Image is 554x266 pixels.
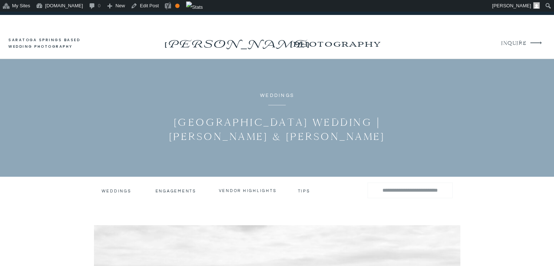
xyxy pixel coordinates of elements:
a: engagements [156,188,198,193]
a: INQUIRE [501,39,526,48]
h1: [GEOGRAPHIC_DATA] Wedding | [PERSON_NAME] & [PERSON_NAME] [149,115,405,144]
a: photography [278,34,394,54]
a: Weddings [260,93,294,98]
div: OK [175,4,180,8]
span: [PERSON_NAME] [492,3,531,8]
a: tips [298,188,311,192]
a: vendor highlights [219,188,277,193]
a: [PERSON_NAME] [162,35,311,47]
a: Weddings [102,188,130,193]
a: saratoga springs based wedding photography [8,37,94,50]
img: Views over 48 hours. Click for more Jetpack Stats. [186,1,203,13]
